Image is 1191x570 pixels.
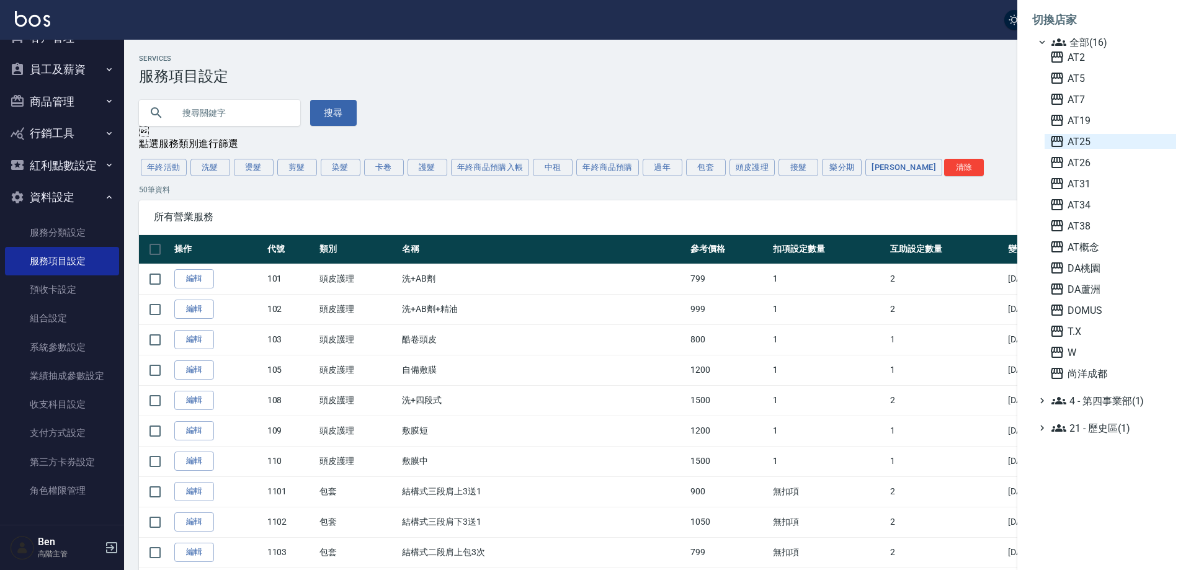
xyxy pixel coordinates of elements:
[1050,197,1171,212] span: AT34
[1050,113,1171,128] span: AT19
[1050,92,1171,107] span: AT7
[1050,366,1171,381] span: 尚洋成都
[1051,421,1171,435] span: 21 - 歷史區(1)
[1050,303,1171,318] span: DOMUS
[1050,50,1171,65] span: AT2
[1050,239,1171,254] span: AT概念
[1050,71,1171,86] span: AT5
[1050,345,1171,360] span: W
[1050,218,1171,233] span: AT38
[1050,176,1171,191] span: AT31
[1050,155,1171,170] span: AT26
[1032,5,1176,35] li: 切換店家
[1050,324,1171,339] span: T.X
[1050,134,1171,149] span: AT25
[1050,261,1171,275] span: DA桃園
[1050,282,1171,296] span: DA蘆洲
[1051,35,1171,50] span: 全部(16)
[1051,393,1171,408] span: 4 - 第四事業部(1)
